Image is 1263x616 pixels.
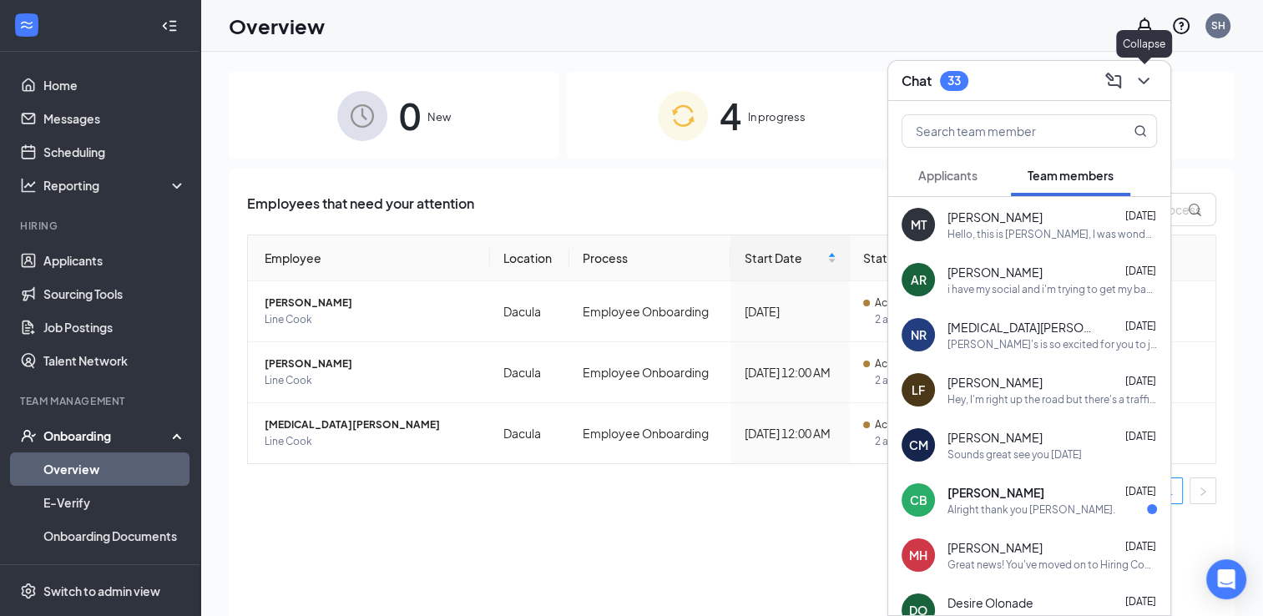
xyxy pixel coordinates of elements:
a: Job Postings [43,311,186,344]
span: [PERSON_NAME] [947,539,1043,556]
li: Next Page [1190,477,1216,504]
div: Hey, I'm right up the road but there's a traffic stop so I might be a few minutes late [947,392,1157,406]
button: ChevronDown [1130,68,1157,94]
span: Desire Olonade [947,594,1033,611]
span: 2 assigned tasks [875,311,960,328]
button: ComposeMessage [1100,68,1127,94]
span: Status [863,249,947,267]
button: right [1190,477,1216,504]
span: right [1198,487,1208,497]
div: NR [911,326,927,343]
a: Onboarding Documents [43,519,186,553]
span: [PERSON_NAME] [947,484,1044,501]
div: 33 [947,73,961,88]
svg: MagnifyingGlass [1134,124,1147,138]
svg: ComposeMessage [1104,71,1124,91]
div: Alright thank you [PERSON_NAME]. [947,502,1115,517]
svg: WorkstreamLogo [18,17,35,33]
span: [PERSON_NAME] [947,209,1043,225]
span: In progress [748,109,806,125]
input: Search team member [902,115,1100,147]
td: Dacula [490,342,569,403]
span: [MEDICAL_DATA][PERSON_NAME] [947,319,1098,336]
div: Onboarding [43,427,172,444]
div: Hello, this is [PERSON_NAME], I was wondering what time I am supposed to come in [DATE] as a I'm ... [947,227,1157,241]
td: Employee Onboarding [569,403,731,463]
div: MT [911,216,927,233]
span: [DATE] [1125,430,1156,442]
div: MH [909,547,927,563]
span: [MEDICAL_DATA][PERSON_NAME] [265,417,477,433]
a: Sourcing Tools [43,277,186,311]
span: [PERSON_NAME] [265,356,477,372]
span: [PERSON_NAME] [947,429,1043,446]
span: [DATE] [1125,320,1156,332]
svg: UserCheck [20,427,37,444]
span: Action Required [875,417,952,433]
span: Employees that need your attention [247,193,474,226]
div: [DATE] 12:00 AM [744,363,836,381]
span: 4 [720,87,741,144]
h1: Overview [229,12,325,40]
svg: Collapse [161,18,178,34]
a: Scheduling [43,135,186,169]
span: [DATE] [1125,485,1156,497]
span: 2 assigned tasks [875,372,960,389]
div: Open Intercom Messenger [1206,559,1246,599]
span: Line Cook [265,372,477,389]
span: [DATE] [1125,265,1156,277]
span: 2 assigned tasks [875,433,960,450]
a: Messages [43,102,186,135]
div: Hiring [20,219,183,233]
td: Employee Onboarding [569,342,731,403]
h3: Chat [902,72,932,90]
span: [DATE] [1125,375,1156,387]
span: Action Required [875,356,952,372]
div: AR [911,271,927,288]
span: [PERSON_NAME] [265,295,477,311]
span: Team members [1028,168,1114,183]
a: Applicants [43,244,186,277]
a: E-Verify [43,486,186,519]
svg: Notifications [1134,16,1154,36]
div: [DATE] [744,302,836,321]
a: Home [43,68,186,102]
a: Overview [43,452,186,486]
div: SH [1211,18,1225,33]
svg: Analysis [20,177,37,194]
span: 0 [399,87,421,144]
svg: Settings [20,583,37,599]
th: Location [490,235,569,281]
div: CB [910,492,927,508]
span: [DATE] [1125,540,1156,553]
a: Activity log [43,553,186,586]
div: Team Management [20,394,183,408]
span: Line Cook [265,311,477,328]
div: LF [912,381,925,398]
td: Employee Onboarding [569,281,731,342]
div: Collapse [1116,30,1172,58]
svg: ChevronDown [1134,71,1154,91]
a: Talent Network [43,344,186,377]
span: Line Cook [265,433,477,450]
td: Dacula [490,403,569,463]
td: Dacula [490,281,569,342]
span: Applicants [918,168,978,183]
span: Action Required [875,295,952,311]
div: [DATE] 12:00 AM [744,424,836,442]
span: [PERSON_NAME] [947,264,1043,280]
svg: QuestionInfo [1171,16,1191,36]
th: Status [850,235,973,281]
div: i have my social and i'm trying to get my bank account under functioning by the end of [DATE] [947,282,1157,296]
div: Switch to admin view [43,583,160,599]
th: Process [569,235,731,281]
th: Employee [248,235,490,281]
span: Start Date [744,249,824,267]
div: [PERSON_NAME]'s is so excited for you to join our team! Do you know anyone else who might be inte... [947,337,1157,351]
span: [DATE] [1125,595,1156,608]
span: [PERSON_NAME] [947,374,1043,391]
span: New [427,109,451,125]
div: Sounds great see you [DATE] [947,447,1082,462]
div: Great news! You've moved on to Hiring Complete, the next stage of the application. We'll reach ou... [947,558,1157,572]
div: CM [909,437,928,453]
